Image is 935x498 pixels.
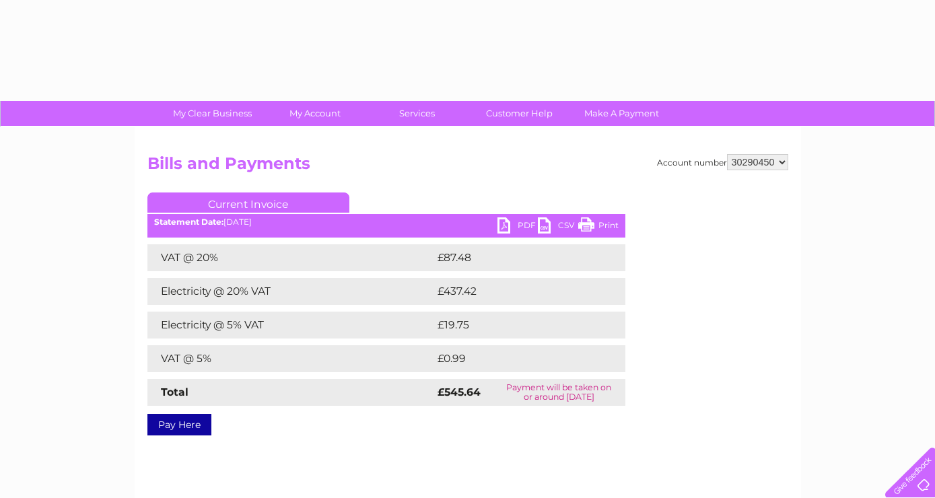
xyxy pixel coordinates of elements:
strong: £545.64 [438,386,481,398]
b: Statement Date: [154,217,223,227]
td: £19.75 [434,312,597,339]
td: VAT @ 20% [147,244,434,271]
h2: Bills and Payments [147,154,788,180]
a: My Clear Business [157,101,268,126]
td: £0.99 [434,345,594,372]
strong: Total [161,386,188,398]
div: [DATE] [147,217,625,227]
a: Make A Payment [566,101,677,126]
td: £87.48 [434,244,598,271]
td: VAT @ 5% [147,345,434,372]
a: CSV [538,217,578,237]
a: Services [361,101,473,126]
a: PDF [497,217,538,237]
a: Current Invoice [147,192,349,213]
a: My Account [259,101,370,126]
div: Account number [657,154,788,170]
td: Electricity @ 5% VAT [147,312,434,339]
a: Pay Here [147,414,211,435]
a: Customer Help [464,101,575,126]
td: Electricity @ 20% VAT [147,278,434,305]
td: Payment will be taken on or around [DATE] [493,379,625,406]
td: £437.42 [434,278,601,305]
a: Print [578,217,619,237]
